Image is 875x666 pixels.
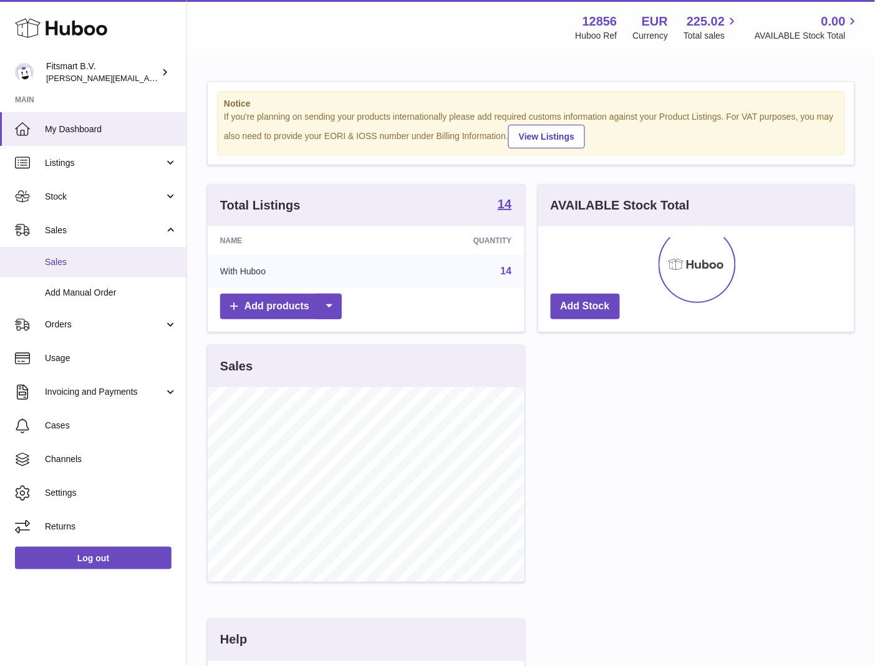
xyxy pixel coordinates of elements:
td: With Huboo [208,255,375,287]
span: Invoicing and Payments [45,386,164,398]
th: Quantity [375,226,525,255]
strong: Notice [224,98,838,110]
a: 0.00 AVAILABLE Stock Total [755,13,860,42]
div: If you're planning on sending your products internationally please add required customs informati... [224,111,838,148]
span: Usage [45,352,177,364]
span: Cases [45,420,177,432]
strong: EUR [642,13,668,30]
a: 14 [498,198,511,213]
th: Name [208,226,375,255]
span: Sales [45,224,164,236]
span: Returns [45,521,177,533]
div: Huboo Ref [576,30,617,42]
a: 225.02 Total sales [684,13,739,42]
span: Orders [45,319,164,331]
div: Fitsmart B.V. [46,60,158,84]
h3: Total Listings [220,197,301,214]
a: View Listings [508,125,585,148]
span: Stock [45,191,164,203]
a: Log out [15,547,172,569]
span: AVAILABLE Stock Total [755,30,860,42]
span: Sales [45,256,177,268]
a: Add products [220,294,342,319]
span: Settings [45,487,177,499]
a: 14 [501,266,512,276]
span: My Dashboard [45,123,177,135]
span: 225.02 [687,13,725,30]
span: Channels [45,453,177,465]
h3: Sales [220,358,253,375]
span: Total sales [684,30,739,42]
span: Add Manual Order [45,287,177,299]
span: 0.00 [821,13,846,30]
strong: 12856 [583,13,617,30]
span: [PERSON_NAME][EMAIL_ADDRESS][DOMAIN_NAME] [46,73,250,83]
h3: AVAILABLE Stock Total [551,197,690,214]
span: Listings [45,157,164,169]
strong: 14 [498,198,511,210]
a: Add Stock [551,294,620,319]
img: jonathan@leaderoo.com [15,63,34,82]
div: Currency [633,30,669,42]
h3: Help [220,632,247,649]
